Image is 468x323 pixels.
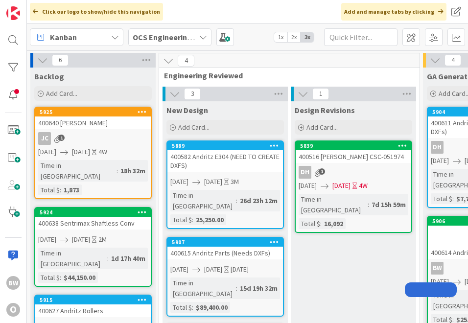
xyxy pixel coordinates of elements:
[170,177,188,187] span: [DATE]
[301,32,314,42] span: 3x
[431,141,444,154] div: DH
[40,297,151,303] div: 5915
[452,193,454,204] span: :
[431,277,449,287] span: [DATE]
[46,89,77,98] span: Add Card...
[35,296,151,317] div: 5915400627 Andritz Rollers
[431,193,452,204] div: Total $
[296,141,411,150] div: 5839
[319,168,325,175] span: 1
[167,141,283,150] div: 5889
[38,160,117,182] div: Time in [GEOGRAPHIC_DATA]
[231,264,249,275] div: [DATE]
[38,147,56,157] span: [DATE]
[170,302,192,313] div: Total $
[167,238,283,247] div: 5907
[299,218,320,229] div: Total $
[431,262,444,275] div: BW
[236,283,237,294] span: :
[204,264,222,275] span: [DATE]
[167,238,283,259] div: 5907400615 Andritz Parts (Needs DXFs)
[296,166,411,179] div: DH
[170,264,188,275] span: [DATE]
[6,6,20,20] img: Visit kanbanzone.com
[324,28,398,46] input: Quick Filter...
[184,88,201,100] span: 3
[35,132,151,145] div: JC
[38,248,107,269] div: Time in [GEOGRAPHIC_DATA]
[118,165,148,176] div: 18h 32m
[72,234,90,245] span: [DATE]
[61,185,82,195] div: 1,873
[322,218,346,229] div: 16,092
[306,123,338,132] span: Add Card...
[72,147,90,157] span: [DATE]
[167,247,283,259] div: 400615 Andritz Parts (Needs DXFs)
[170,214,192,225] div: Total $
[193,302,230,313] div: $89,400.00
[40,209,151,216] div: 5924
[109,253,148,264] div: 1d 17h 40m
[368,199,369,210] span: :
[6,303,20,317] div: O
[35,208,151,217] div: 5924
[52,54,69,66] span: 6
[38,132,51,145] div: JC
[320,218,322,229] span: :
[40,109,151,115] div: 5925
[35,296,151,304] div: 5915
[6,276,20,290] div: BW
[193,214,226,225] div: 25,250.00
[299,194,368,215] div: Time in [GEOGRAPHIC_DATA]
[60,272,61,283] span: :
[369,199,408,210] div: 7d 15h 59m
[35,304,151,317] div: 400627 Andritz Rollers
[164,70,407,80] span: Engineering Reviewed
[98,147,107,157] div: 4W
[38,185,60,195] div: Total $
[312,88,329,100] span: 1
[34,107,152,199] a: 5925400640 [PERSON_NAME]JC[DATE][DATE]4WTime in [GEOGRAPHIC_DATA]:18h 32mTotal $:1,873
[60,185,61,195] span: :
[50,31,77,43] span: Kanban
[287,32,301,42] span: 2x
[295,105,355,115] span: Design Revisions
[117,165,118,176] span: :
[35,217,151,230] div: 400638 Sentrimax Shaftless Conv
[166,237,284,317] a: 5907400615 Andritz Parts (Needs DXFs)[DATE][DATE][DATE]Time in [GEOGRAPHIC_DATA]:15d 19h 32mTotal...
[300,142,411,149] div: 5839
[192,302,193,313] span: :
[34,71,64,81] span: Backlog
[98,234,107,245] div: 2M
[172,239,283,246] div: 5907
[299,181,317,191] span: [DATE]
[237,283,280,294] div: 15d 19h 32m
[170,190,236,211] div: Time in [GEOGRAPHIC_DATA]
[167,141,283,172] div: 5889400582 Andritz E304 (NEED TO CREATE DXFS)
[38,234,56,245] span: [DATE]
[61,272,98,283] div: $44,150.00
[107,253,109,264] span: :
[341,3,446,21] div: Add and manage tabs by clicking
[35,108,151,129] div: 5925400640 [PERSON_NAME]
[231,177,239,187] div: 3M
[35,108,151,116] div: 5925
[35,208,151,230] div: 5924400638 Sentrimax Shaftless Conv
[236,195,237,206] span: :
[237,195,280,206] div: 26d 23h 12m
[296,141,411,163] div: 5839400516 [PERSON_NAME] CSC-051974
[166,140,284,229] a: 5889400582 Andritz E304 (NEED TO CREATE DXFS)[DATE][DATE]3MTime in [GEOGRAPHIC_DATA]:26d 23h 12mT...
[167,150,283,172] div: 400582 Andritz E304 (NEED TO CREATE DXFS)
[445,54,461,66] span: 4
[170,277,236,299] div: Time in [GEOGRAPHIC_DATA]
[38,272,60,283] div: Total $
[178,123,210,132] span: Add Card...
[166,105,208,115] span: New Design
[274,32,287,42] span: 1x
[58,135,65,141] span: 1
[296,150,411,163] div: 400516 [PERSON_NAME] CSC-051974
[192,214,193,225] span: :
[133,32,237,42] b: OCS Engineering Department
[295,140,412,233] a: 5839400516 [PERSON_NAME] CSC-051974DH[DATE][DATE]4WTime in [GEOGRAPHIC_DATA]:7d 15h 59mTotal $:16...
[332,181,351,191] span: [DATE]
